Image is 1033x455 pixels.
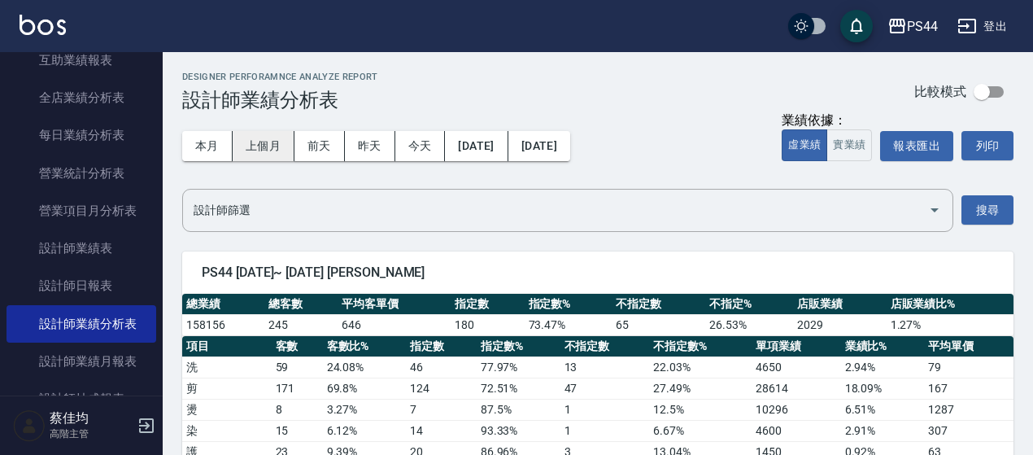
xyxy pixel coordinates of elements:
[841,399,925,420] td: 6.51 %
[752,420,841,441] td: 4600
[264,314,338,335] td: 245
[840,10,873,42] button: save
[752,378,841,399] td: 28614
[182,399,272,420] td: 燙
[13,409,46,442] img: Person
[841,378,925,399] td: 18.09 %
[924,420,1013,441] td: 307
[272,357,323,378] td: 59
[649,420,752,441] td: 6.67 %
[907,16,938,37] div: PS44
[338,294,451,315] th: 平均客單價
[841,336,925,357] th: 業績比%
[182,131,233,161] button: 本月
[612,294,705,315] th: 不指定數
[182,294,264,315] th: 總業績
[924,378,1013,399] td: 167
[445,131,508,161] button: [DATE]
[841,357,925,378] td: 2.94 %
[7,343,156,380] a: 設計師業績月報表
[649,399,752,420] td: 12.5 %
[525,314,612,335] td: 73.47 %
[793,314,887,335] td: 2029
[793,294,887,315] th: 店販業績
[560,378,650,399] td: 47
[323,420,407,441] td: 6.12 %
[345,131,395,161] button: 昨天
[841,420,925,441] td: 2.91 %
[182,420,272,441] td: 染
[7,155,156,192] a: 營業統計分析表
[182,357,272,378] td: 洗
[951,11,1013,42] button: 登出
[7,267,156,304] a: 設計師日報表
[20,15,66,35] img: Logo
[7,380,156,418] a: 設計師抽成報表
[649,336,752,357] th: 不指定數%
[881,10,944,43] button: PS44
[272,420,323,441] td: 15
[649,357,752,378] td: 22.03 %
[922,197,948,223] button: Open
[477,336,560,357] th: 指定數%
[7,192,156,230] a: 營業項目月分析表
[323,399,407,420] td: 3.27 %
[406,336,476,357] th: 指定數
[961,131,1013,160] button: 列印
[272,336,323,357] th: 客數
[752,336,841,357] th: 單項業績
[477,357,560,378] td: 77.97 %
[182,294,1013,336] table: a dense table
[233,131,294,161] button: 上個月
[7,116,156,154] a: 每日業績分析表
[560,336,650,357] th: 不指定數
[924,357,1013,378] td: 79
[477,420,560,441] td: 93.33 %
[477,378,560,399] td: 72.51 %
[182,314,264,335] td: 158156
[50,410,133,427] h5: 蔡佳均
[323,357,407,378] td: 24.08 %
[752,399,841,420] td: 10296
[525,294,612,315] th: 指定數%
[451,314,524,335] td: 180
[560,357,650,378] td: 13
[961,195,1013,225] button: 搜尋
[7,79,156,116] a: 全店業績分析表
[182,336,272,357] th: 項目
[924,399,1013,420] td: 1287
[406,357,476,378] td: 46
[752,357,841,378] td: 4650
[705,294,793,315] th: 不指定%
[323,336,407,357] th: 客數比%
[477,399,560,420] td: 87.5 %
[887,294,1013,315] th: 店販業績比%
[182,72,378,82] h2: Designer Perforamnce Analyze Report
[323,378,407,399] td: 69.8 %
[880,131,953,161] button: 報表匯出
[272,378,323,399] td: 171
[338,314,451,335] td: 646
[914,83,966,100] p: 比較模式
[50,427,133,441] p: 高階主管
[182,89,378,112] h3: 設計師業績分析表
[612,314,705,335] td: 65
[508,131,570,161] button: [DATE]
[406,420,476,441] td: 14
[406,378,476,399] td: 124
[395,131,446,161] button: 今天
[182,378,272,399] td: 剪
[272,399,323,420] td: 8
[649,378,752,399] td: 27.49 %
[202,265,994,281] span: PS44 [DATE]~ [DATE] [PERSON_NAME]
[705,314,793,335] td: 26.53 %
[406,399,476,420] td: 7
[451,294,524,315] th: 指定數
[190,196,922,225] input: 選擇設計師
[826,129,872,161] button: 實業績
[887,314,1013,335] td: 1.27 %
[924,336,1013,357] th: 平均單價
[560,420,650,441] td: 1
[560,399,650,420] td: 1
[7,230,156,267] a: 設計師業績表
